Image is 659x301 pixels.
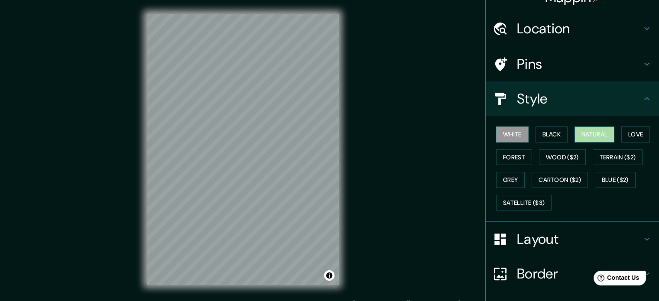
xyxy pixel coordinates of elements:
[593,149,643,165] button: Terrain ($2)
[496,149,532,165] button: Forest
[517,20,642,37] h4: Location
[575,126,614,142] button: Natural
[147,14,339,285] canvas: Map
[486,47,659,81] div: Pins
[486,256,659,291] div: Border
[486,11,659,46] div: Location
[496,195,552,211] button: Satellite ($3)
[532,172,588,188] button: Cartoon ($2)
[517,265,642,282] h4: Border
[496,126,529,142] button: White
[539,149,586,165] button: Wood ($2)
[582,267,649,291] iframe: Help widget launcher
[517,230,642,248] h4: Layout
[486,81,659,116] div: Style
[536,126,568,142] button: Black
[517,90,642,107] h4: Style
[621,126,650,142] button: Love
[496,172,525,188] button: Grey
[486,222,659,256] div: Layout
[324,270,334,281] button: Toggle attribution
[517,55,642,73] h4: Pins
[595,172,636,188] button: Blue ($2)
